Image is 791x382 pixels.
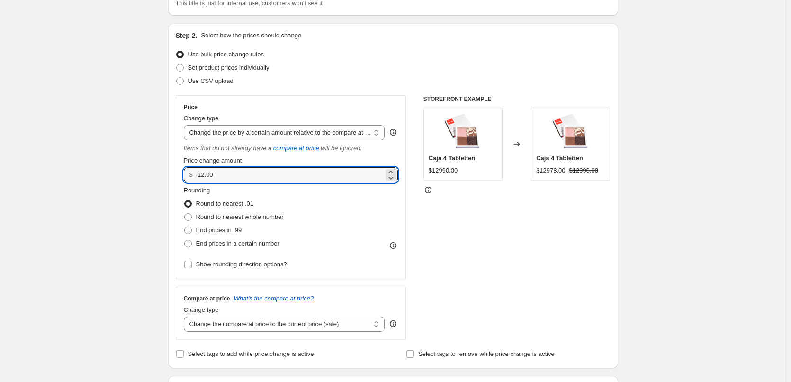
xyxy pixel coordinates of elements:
span: Round to nearest .01 [196,200,253,207]
span: End prices in a certain number [196,240,279,247]
span: $ [189,171,193,178]
img: tablettens4_80x.jpg [444,113,482,151]
button: compare at price [273,145,319,152]
span: Round to nearest whole number [196,213,284,220]
input: -12.00 [196,167,384,182]
i: Items that do not already have a [184,145,272,152]
p: Select how the prices should change [201,31,301,40]
div: help [388,319,398,328]
h2: Step 2. [176,31,198,40]
h6: STOREFRONT EXAMPLE [423,95,611,103]
strike: $12990.00 [569,166,598,175]
button: What's the compare at price? [234,295,314,302]
span: End prices in .99 [196,227,242,234]
span: Price change amount [184,157,242,164]
span: Select tags to add while price change is active [188,350,314,357]
span: Caja 4 Tabletten [429,155,476,162]
img: tablettens4_80x.jpg [552,113,590,151]
span: Use bulk price change rules [188,51,264,58]
span: Caja 4 Tabletten [536,155,583,162]
span: Rounding [184,187,210,194]
div: help [388,127,398,137]
div: $12978.00 [536,166,565,175]
span: Select tags to remove while price change is active [418,350,555,357]
span: Use CSV upload [188,77,234,84]
span: Set product prices individually [188,64,270,71]
span: Change type [184,115,219,122]
div: $12990.00 [429,166,458,175]
span: Change type [184,306,219,313]
span: Show rounding direction options? [196,261,287,268]
h3: Price [184,103,198,111]
h3: Compare at price [184,295,230,302]
i: will be ignored. [321,145,362,152]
